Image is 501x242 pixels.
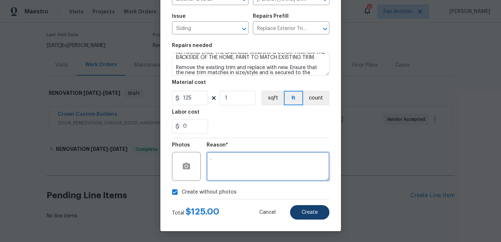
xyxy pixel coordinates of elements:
[172,110,199,115] h5: Labor cost
[186,207,219,216] span: $ 125.00
[239,24,249,34] button: Open
[207,152,329,181] textarea: .
[248,205,287,220] button: Cancel
[172,80,206,85] h5: Material cost
[253,14,289,19] h5: Repairs Prefill
[172,208,219,217] div: Total
[303,91,329,105] button: count
[207,143,228,148] h5: Reason*
[172,52,329,76] textarea: REPAIR/REPLACE THE DAMAGED WINDOW & DOOR TRIM ON THE BACKSIDE OF THE HOME; PAINT TO MATCH EXISTIN...
[302,210,318,215] span: Create
[290,205,329,220] button: Create
[259,210,276,215] span: Cancel
[182,188,237,196] span: Create without photos
[320,24,330,34] button: Open
[262,91,284,105] button: sqft
[172,43,212,48] h5: Repairs needed
[284,91,303,105] button: ft
[172,14,186,19] h5: Issue
[172,143,190,148] h5: Photos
